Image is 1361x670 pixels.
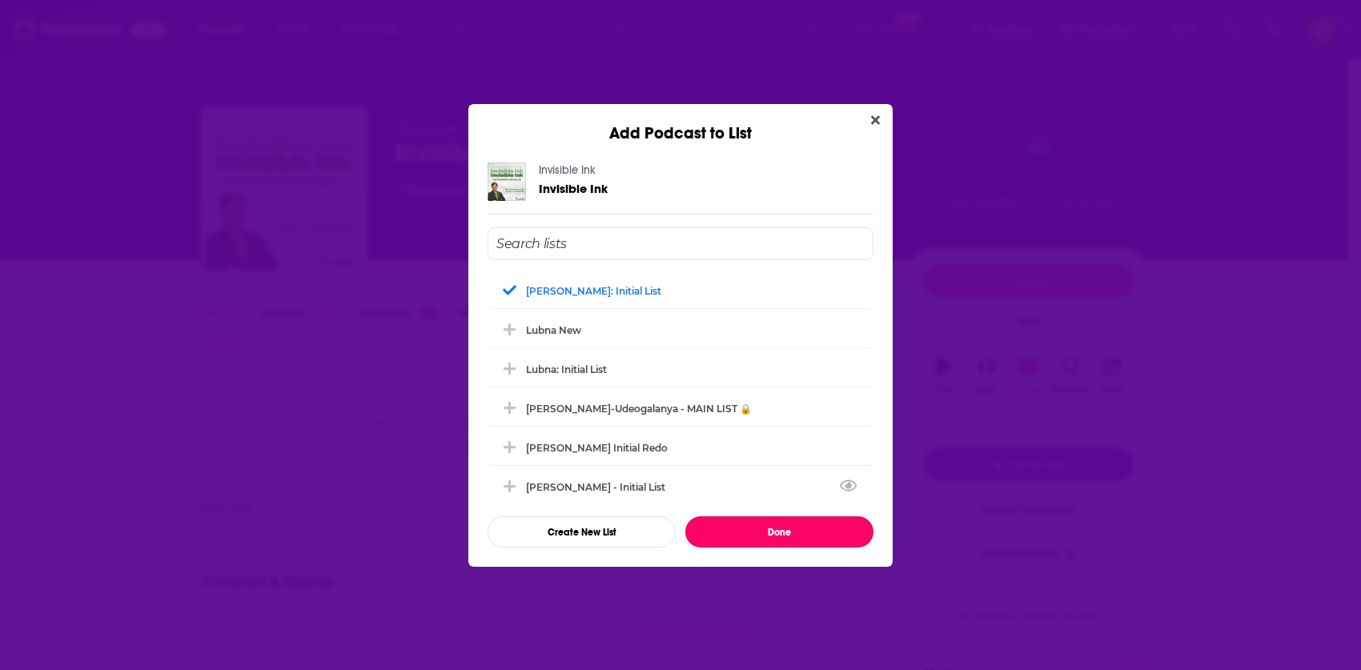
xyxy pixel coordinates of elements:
input: Search lists [488,227,873,260]
div: Marlena: Initial List [488,273,873,308]
a: Invisible Ink [539,163,596,177]
a: Invisible Ink [539,182,608,195]
button: Done [685,516,873,548]
div: Lubna: Initial List [526,363,607,375]
div: Lubna New [526,324,581,336]
div: Add Podcast to List [468,104,893,143]
button: View Link [665,490,675,491]
div: Catrina Craft - Initial List [488,469,873,504]
div: [PERSON_NAME]-Udeogalanya - MAIN LIST 🔒 [526,403,752,415]
div: Add Podcast To List [488,227,873,548]
div: [PERSON_NAME] Initial Redo [526,442,668,454]
span: Invisible Ink [539,181,608,196]
div: [PERSON_NAME]: Initial List [526,285,661,297]
div: Lubna New [488,312,873,347]
div: Adaeze Iloeje-Udeogalanya - MAIN LIST 🔒 [488,391,873,426]
div: [PERSON_NAME] - Initial List [526,481,675,493]
div: Catrina Initial Redo [488,430,873,465]
button: Close [865,110,886,130]
img: Invisible Ink [488,162,526,201]
div: Lubna: Initial List [488,351,873,387]
button: Create New List [488,516,676,548]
